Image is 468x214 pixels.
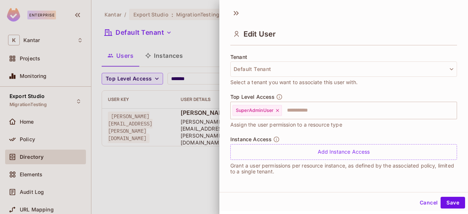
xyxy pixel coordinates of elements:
[233,105,282,116] div: SuperAdminUser
[230,163,457,174] p: Grant a user permissions per resource instance, as defined by the associated policy, limited to a...
[230,61,457,77] button: Default Tenant
[230,144,457,160] div: Add Instance Access
[230,136,272,142] span: Instance Access
[453,109,454,111] button: Open
[244,30,276,38] span: Edit User
[417,197,441,209] button: Cancel
[230,78,358,86] span: Select a tenant you want to associate this user with.
[236,108,273,113] span: SuperAdminUser
[230,54,247,60] span: Tenant
[230,94,275,100] span: Top Level Access
[230,121,342,129] span: Assign the user permission to a resource type
[441,197,465,209] button: Save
